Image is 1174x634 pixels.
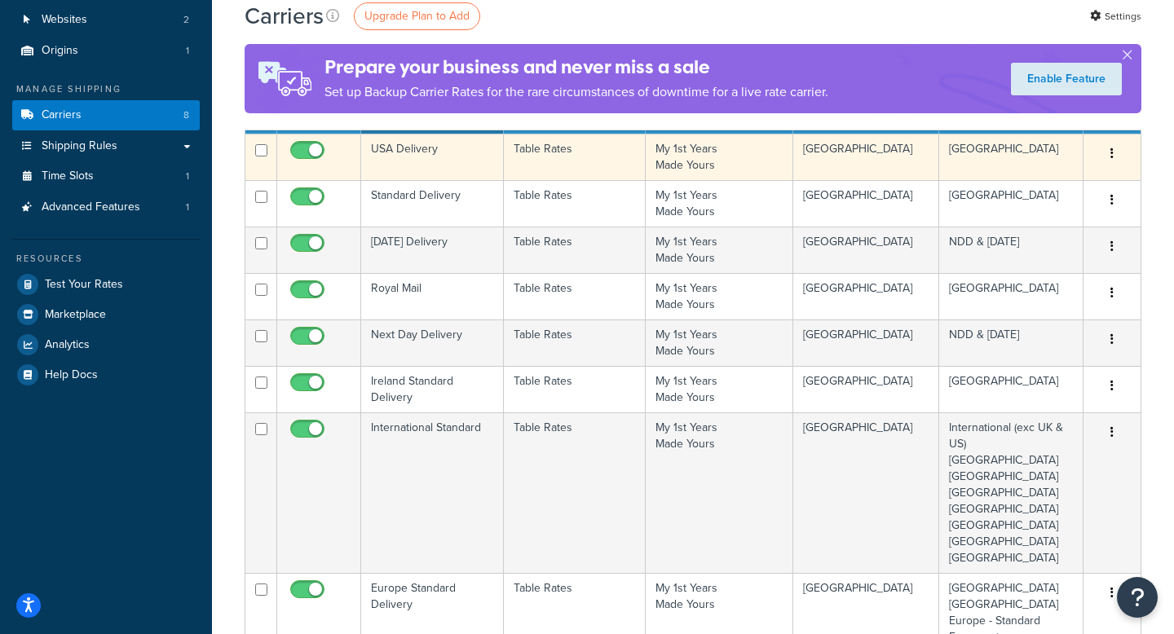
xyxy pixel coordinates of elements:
[42,200,140,214] span: Advanced Features
[324,81,828,103] p: Set up Backup Carrier Rates for the rare circumstances of downtime for a live rate carrier.
[793,180,939,227] td: [GEOGRAPHIC_DATA]
[364,7,470,24] span: Upgrade Plan to Add
[793,134,939,180] td: [GEOGRAPHIC_DATA]
[939,273,1084,319] td: [GEOGRAPHIC_DATA]
[361,366,504,412] td: Ireland Standard Delivery
[646,227,793,273] td: My 1st Years Made Yours
[939,412,1084,573] td: International (exc UK & US) [GEOGRAPHIC_DATA] [GEOGRAPHIC_DATA] [GEOGRAPHIC_DATA] [GEOGRAPHIC_DAT...
[939,319,1084,366] td: NDD & [DATE]
[646,180,793,227] td: My 1st Years Made Yours
[183,108,189,122] span: 8
[12,300,200,329] a: Marketplace
[793,227,939,273] td: [GEOGRAPHIC_DATA]
[245,44,324,113] img: ad-rules-rateshop-fe6ec290ccb7230408bd80ed9643f0289d75e0ffd9eb532fc0e269fcd187b520.png
[646,273,793,319] td: My 1st Years Made Yours
[361,227,504,273] td: [DATE] Delivery
[361,180,504,227] td: Standard Delivery
[12,36,200,66] li: Origins
[12,192,200,222] a: Advanced Features 1
[1011,63,1122,95] a: Enable Feature
[939,227,1084,273] td: NDD & [DATE]
[793,273,939,319] td: [GEOGRAPHIC_DATA]
[42,170,94,183] span: Time Slots
[12,82,200,96] div: Manage Shipping
[12,100,200,130] a: Carriers 8
[646,412,793,573] td: My 1st Years Made Yours
[504,134,646,180] td: Table Rates
[45,368,98,382] span: Help Docs
[939,366,1084,412] td: [GEOGRAPHIC_DATA]
[186,200,189,214] span: 1
[186,170,189,183] span: 1
[504,273,646,319] td: Table Rates
[504,366,646,412] td: Table Rates
[504,227,646,273] td: Table Rates
[939,134,1084,180] td: [GEOGRAPHIC_DATA]
[12,5,200,35] a: Websites 2
[45,338,90,352] span: Analytics
[12,360,200,390] a: Help Docs
[12,192,200,222] li: Advanced Features
[12,161,200,192] a: Time Slots 1
[42,108,82,122] span: Carriers
[646,366,793,412] td: My 1st Years Made Yours
[504,412,646,573] td: Table Rates
[1117,577,1158,618] button: Open Resource Center
[1090,5,1141,28] a: Settings
[504,180,646,227] td: Table Rates
[793,412,939,573] td: [GEOGRAPHIC_DATA]
[504,319,646,366] td: Table Rates
[45,278,123,292] span: Test Your Rates
[183,13,189,27] span: 2
[12,330,200,359] a: Analytics
[12,36,200,66] a: Origins 1
[186,44,189,58] span: 1
[12,131,200,161] a: Shipping Rules
[45,308,106,322] span: Marketplace
[646,134,793,180] td: My 1st Years Made Yours
[12,5,200,35] li: Websites
[42,13,87,27] span: Websites
[939,180,1084,227] td: [GEOGRAPHIC_DATA]
[361,412,504,573] td: International Standard
[42,139,117,153] span: Shipping Rules
[361,273,504,319] td: Royal Mail
[12,252,200,266] div: Resources
[793,366,939,412] td: [GEOGRAPHIC_DATA]
[42,44,78,58] span: Origins
[646,319,793,366] td: My 1st Years Made Yours
[354,2,480,30] a: Upgrade Plan to Add
[12,161,200,192] li: Time Slots
[361,319,504,366] td: Next Day Delivery
[361,134,504,180] td: USA Delivery
[12,270,200,299] a: Test Your Rates
[324,54,828,81] h4: Prepare your business and never miss a sale
[793,319,939,366] td: [GEOGRAPHIC_DATA]
[12,100,200,130] li: Carriers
